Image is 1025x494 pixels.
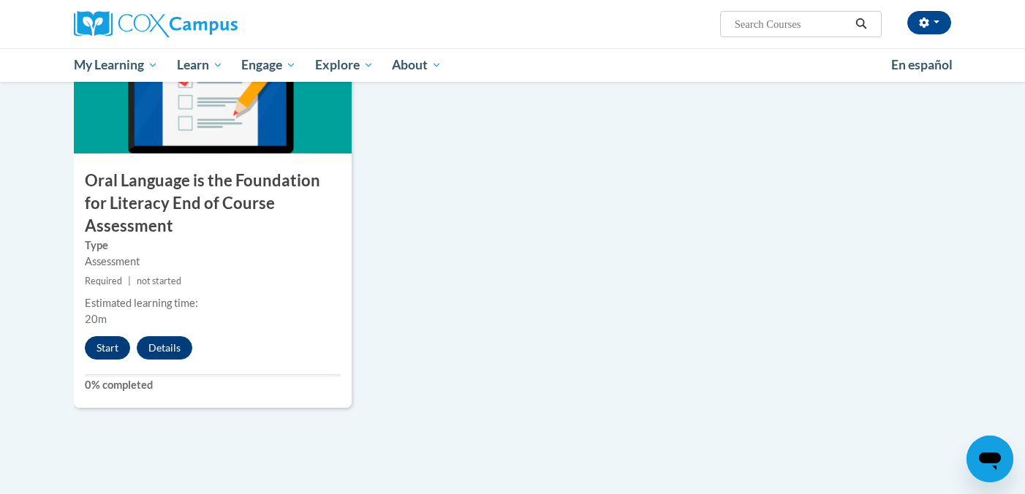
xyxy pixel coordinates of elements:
[85,254,341,270] div: Assessment
[85,377,341,393] label: 0% completed
[64,48,167,82] a: My Learning
[907,11,951,34] button: Account Settings
[128,275,131,286] span: |
[74,11,352,37] a: Cox Campus
[52,48,973,82] div: Main menu
[85,237,341,254] label: Type
[137,275,181,286] span: not started
[74,170,352,237] h3: Oral Language is the Foundation for Literacy End of Course Assessment
[392,56,442,74] span: About
[232,48,306,82] a: Engage
[85,336,130,360] button: Start
[177,56,223,74] span: Learn
[85,295,341,311] div: Estimated learning time:
[137,336,192,360] button: Details
[733,15,850,33] input: Search Courses
[967,436,1013,482] iframe: Button to launch messaging window
[882,50,962,80] a: En español
[167,48,232,82] a: Learn
[74,56,158,74] span: My Learning
[85,313,107,325] span: 20m
[85,275,122,286] span: Required
[315,56,374,74] span: Explore
[74,11,238,37] img: Cox Campus
[383,48,452,82] a: About
[891,57,953,72] span: En español
[306,48,383,82] a: Explore
[241,56,296,74] span: Engage
[850,15,872,33] button: Search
